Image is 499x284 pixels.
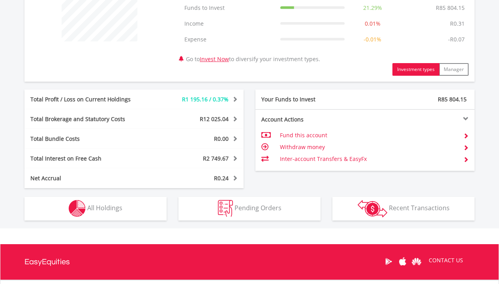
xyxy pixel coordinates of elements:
[24,95,152,103] div: Total Profit / Loss on Current Holdings
[280,141,457,153] td: Withdraw money
[439,63,469,76] button: Manager
[280,129,457,141] td: Fund this account
[280,153,457,165] td: Inter-account Transfers & EasyFx
[349,16,397,32] td: 0.01%
[255,116,365,123] div: Account Actions
[438,95,467,103] span: R85 804.15
[24,174,152,182] div: Net Accrual
[180,32,276,47] td: Expense
[200,55,229,63] a: Invest Now
[178,197,321,220] button: Pending Orders
[349,32,397,47] td: -0.01%
[234,204,281,212] span: Pending Orders
[446,16,469,32] td: R0.31
[69,200,86,217] img: holdings-wht.png
[396,249,409,274] a: Apple
[218,200,233,217] img: pending_instructions-wht.png
[358,200,387,217] img: transactions-zar-wht.png
[200,115,229,123] span: R12 025.04
[180,16,276,32] td: Income
[24,135,152,143] div: Total Bundle Costs
[255,95,365,103] div: Your Funds to Invest
[182,95,229,103] span: R1 195.16 / 0.37%
[24,197,167,220] button: All Holdings
[24,244,70,280] a: EasyEquities
[214,174,229,182] span: R0.24
[214,135,229,142] span: R0.00
[87,204,122,212] span: All Holdings
[444,32,469,47] td: -R0.07
[382,249,396,274] a: Google Play
[332,197,475,220] button: Recent Transactions
[392,63,439,76] button: Investment types
[203,155,229,162] span: R2 749.67
[24,155,152,163] div: Total Interest on Free Cash
[409,249,423,274] a: Huawei
[389,204,450,212] span: Recent Transactions
[423,249,469,271] a: CONTACT US
[24,115,152,123] div: Total Brokerage and Statutory Costs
